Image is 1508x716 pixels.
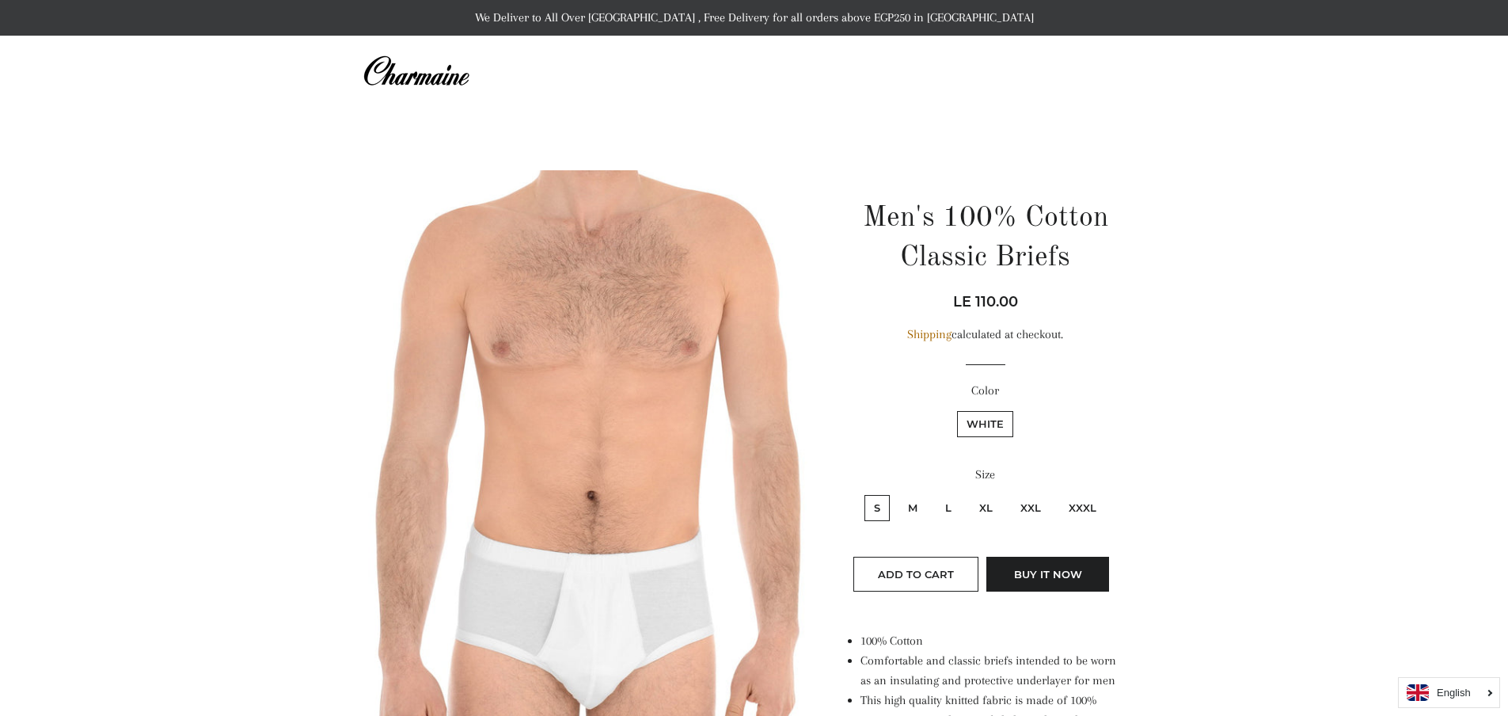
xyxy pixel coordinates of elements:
[845,325,1126,345] div: calculated at checkout.
[845,199,1126,279] h1: Men's 100% Cotton Classic Briefs
[907,327,952,341] a: Shipping
[878,568,954,581] span: Add to Cart
[1407,684,1491,701] a: English
[970,495,1002,521] label: XL
[845,465,1126,485] label: Size
[957,411,1013,437] label: White
[936,495,961,521] label: L
[1437,687,1471,698] i: English
[864,495,890,521] label: S
[898,495,927,521] label: M
[363,54,469,89] img: Charmaine Egypt
[1059,495,1106,521] label: XXXL
[953,293,1018,310] span: LE 110.00
[845,381,1126,401] label: Color
[853,557,978,592] button: Add to Cart
[860,653,1116,687] span: Comfortable and classic briefs intended to be worn as an insulating and protective underlayer for...
[986,557,1109,592] button: Buy it now
[1011,495,1050,521] label: XXL
[860,634,923,648] span: 100% Cotton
